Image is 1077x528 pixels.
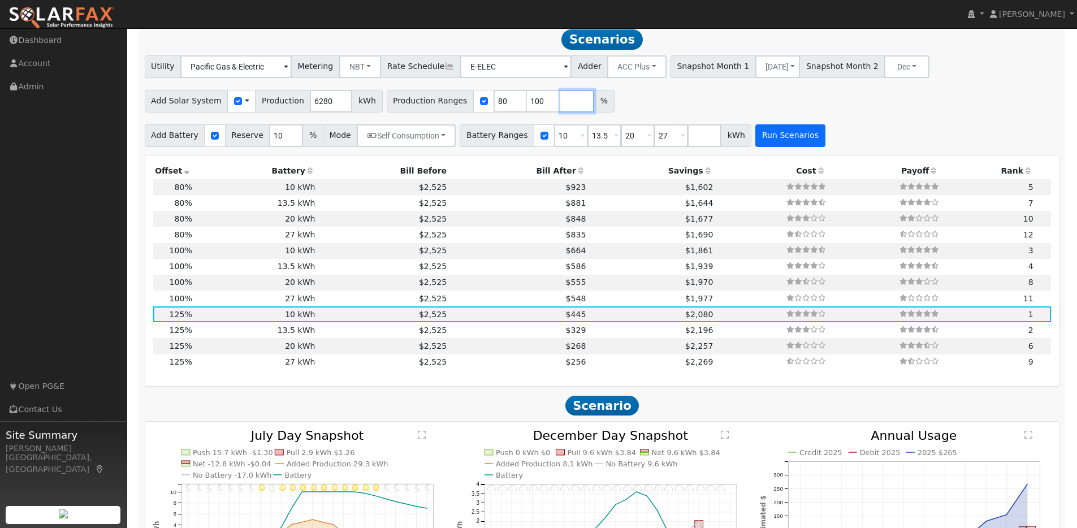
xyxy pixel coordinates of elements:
[6,443,121,455] div: [PERSON_NAME]
[566,230,586,239] span: $835
[419,198,447,207] span: $2,525
[419,357,447,366] span: $2,525
[170,262,192,271] span: 100%
[656,509,659,512] circle: onclick=""
[194,163,317,179] th: Battery
[194,354,317,370] td: 27 kWh
[194,179,317,195] td: 10 kWh
[228,484,233,491] i: 4AM - MostlyClear
[395,501,397,503] circle: onclick=""
[685,198,713,207] span: $1,644
[419,294,447,303] span: $2,525
[696,484,705,491] i: 8PM - MostlyCloudy
[999,10,1065,19] span: [PERSON_NAME]
[6,427,121,443] span: Site Summary
[566,246,586,255] span: $664
[186,484,192,491] i: 12AM - Clear
[323,124,357,147] span: Mode
[615,504,617,506] circle: onclick=""
[606,460,678,468] text: No Battery 9.6 kWh
[477,518,480,525] text: 2
[773,472,783,478] text: 300
[635,491,638,493] circle: onclick=""
[1028,310,1033,319] span: 1
[1001,166,1023,175] span: Rank
[561,484,570,491] i: 7AM - Cloudy
[174,230,192,239] span: 80%
[566,198,586,207] span: $881
[472,509,479,516] text: 2.5
[279,484,286,491] i: 9AM - Clear
[884,55,929,78] button: Dec
[773,486,783,492] text: 250
[652,448,720,457] text: Net 9.6 kWh $3.84
[496,448,550,457] text: Push 0 kWh $0
[519,484,528,491] i: 3AM - MostlyCloudy
[380,55,461,78] span: Rate Schedule
[373,484,379,491] i: 6PM - Clear
[1028,326,1033,335] span: 2
[1023,294,1033,303] span: 11
[508,484,517,491] i: 2AM - Cloudy
[918,448,957,457] text: 2025 $265
[668,166,703,175] span: Savings
[250,429,364,443] text: July Day Snapshot
[540,484,549,491] i: 5AM - Cloudy
[654,484,663,491] i: 4PM - Cloudy
[721,430,729,439] text: 
[698,520,700,522] circle: onclick=""
[604,517,607,519] circle: onclick=""
[1024,430,1032,439] text: 
[341,484,348,491] i: 3PM - Clear
[477,482,480,488] text: 4
[339,55,382,78] button: NBT
[197,484,202,491] i: 1AM - Clear
[194,306,317,322] td: 10 kWh
[419,246,447,255] span: $2,525
[488,484,497,491] i: 12AM - Cloudy
[685,326,713,335] span: $2,196
[174,214,192,223] span: 80%
[173,511,176,517] text: 6
[550,484,559,491] i: 6AM - Cloudy
[607,55,667,78] button: ACC Plus
[1005,513,1009,517] circle: onclick=""
[496,471,523,479] text: Battery
[496,460,592,468] text: Added Production 8.1 kWh
[249,484,254,491] i: 6AM - MostlyClear
[571,55,608,78] span: Adder
[416,505,418,508] circle: onclick=""
[594,90,614,112] span: %
[284,471,312,479] text: Battery
[310,484,317,491] i: 12PM - Clear
[1028,246,1033,255] span: 3
[170,326,192,335] span: 125%
[173,500,176,507] text: 8
[145,90,228,112] span: Add Solar System
[1028,341,1033,350] span: 6
[799,55,885,78] span: Snapshot Month 2
[317,163,449,179] th: Bill Before
[644,484,653,491] i: 3PM - Cloudy
[217,484,223,491] i: 3AM - Clear
[633,484,642,491] i: 2PM - Cloudy
[566,214,586,223] span: $848
[332,523,334,526] circle: onclick=""
[1023,230,1033,239] span: 12
[145,124,205,147] span: Add Battery
[566,278,586,287] span: $555
[300,484,306,491] i: 11AM - Clear
[685,341,713,350] span: $2,257
[193,471,272,479] text: No Battery -17.0 kWh
[362,484,369,491] i: 5PM - Clear
[773,499,783,505] text: 200
[561,29,642,50] span: Scenarios
[95,465,105,474] a: Map
[646,495,648,497] circle: onclick=""
[566,310,586,319] span: $445
[419,326,447,335] span: $2,525
[581,484,590,491] i: 9AM - Cloudy
[685,278,713,287] span: $1,970
[194,275,317,291] td: 20 kWh
[426,484,431,491] i: 11PM - MostlyClear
